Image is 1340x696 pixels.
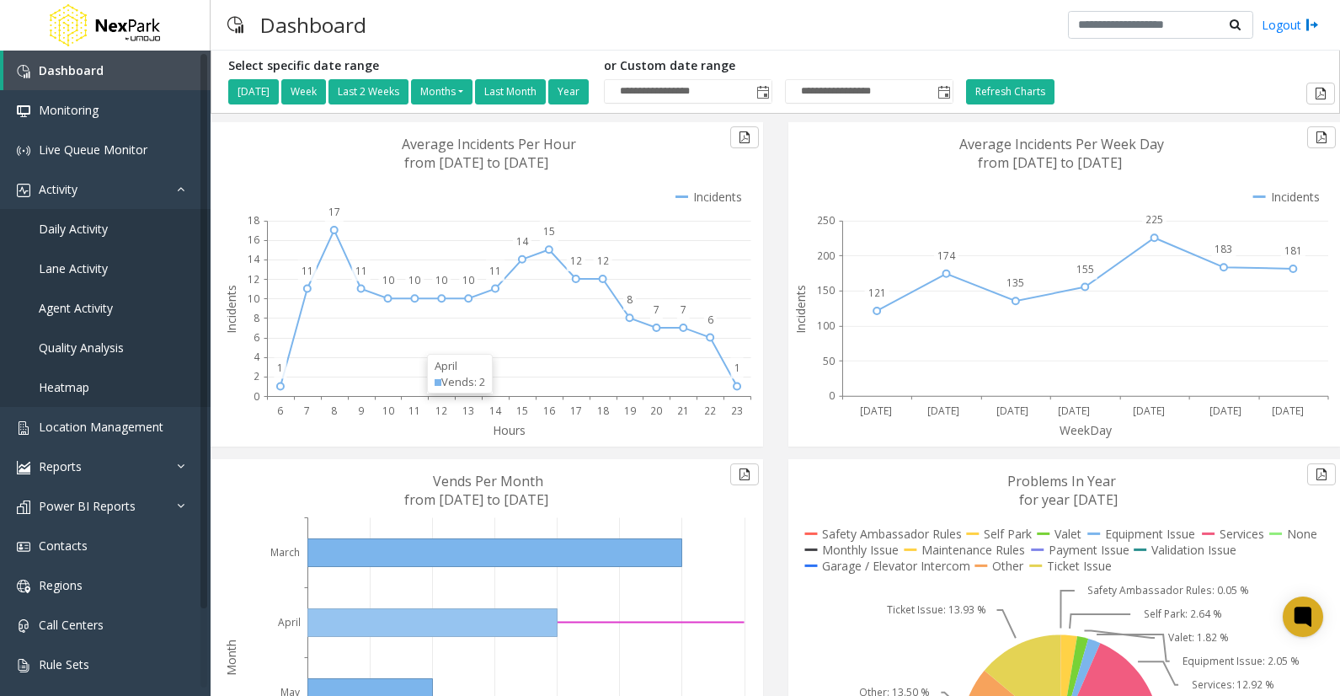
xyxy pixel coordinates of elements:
[516,404,528,418] text: 15
[39,181,77,197] span: Activity
[1076,262,1094,276] text: 155
[829,389,835,404] text: 0
[39,142,147,158] span: Live Queue Monitor
[1262,16,1319,34] a: Logout
[382,273,394,287] text: 10
[959,135,1164,153] text: Average Incidents Per Week Day
[1060,422,1113,438] text: WeekDay
[730,463,759,485] button: Export to pdf
[248,252,260,266] text: 14
[411,79,472,104] button: Months
[817,283,835,297] text: 150
[39,221,108,237] span: Daily Activity
[408,273,420,287] text: 10
[677,404,689,418] text: 21
[39,419,163,435] span: Location Management
[707,313,713,327] text: 6
[39,102,99,118] span: Monitoring
[817,213,835,228] text: 250
[650,404,662,418] text: 20
[435,273,447,287] text: 10
[475,79,546,104] button: Last Month
[887,603,986,618] text: Ticket Issue: 13.93 %
[39,617,104,633] span: Call Centers
[793,285,809,334] text: Incidents
[248,213,259,228] text: 18
[435,404,447,418] text: 12
[1058,404,1090,418] text: [DATE]
[462,273,474,287] text: 10
[382,404,394,418] text: 10
[17,619,30,633] img: 'icon'
[408,404,420,418] text: 11
[1183,655,1300,669] text: Equipment Issue: 2.05 %
[730,126,759,148] button: Export to pdf
[1007,472,1116,490] text: Problems In Year
[731,404,743,418] text: 23
[927,404,959,418] text: [DATE]
[39,300,113,316] span: Agent Activity
[355,264,367,278] text: 11
[934,80,953,104] span: Toggle popup
[277,361,283,375] text: 1
[1145,212,1163,227] text: 225
[489,404,502,418] text: 14
[328,205,340,219] text: 17
[281,79,326,104] button: Week
[248,292,259,306] text: 10
[516,234,529,249] text: 14
[937,249,956,263] text: 174
[278,615,301,629] text: April
[254,311,259,325] text: 8
[681,302,686,317] text: 7
[1132,404,1164,418] text: [DATE]
[627,292,633,307] text: 8
[1272,404,1304,418] text: [DATE]
[358,404,364,418] text: 9
[227,4,243,46] img: pageIcon
[1284,244,1302,258] text: 181
[734,361,740,375] text: 1
[548,79,589,104] button: Year
[17,461,30,474] img: 'icon'
[570,404,582,418] text: 17
[1307,126,1336,148] button: Export to pdf
[3,51,211,90] a: Dashboard
[39,379,89,395] span: Heatmap
[823,354,835,368] text: 50
[1191,678,1274,693] text: Services: 12.92 %
[17,421,30,435] img: 'icon'
[1006,276,1024,290] text: 135
[1307,463,1336,485] button: Export to pdf
[1209,404,1241,418] text: [DATE]
[254,350,260,364] text: 4
[817,319,835,333] text: 100
[39,260,108,276] span: Lane Activity
[252,4,375,46] h3: Dashboard
[248,272,259,286] text: 12
[753,80,771,104] span: Toggle popup
[868,286,885,300] text: 121
[254,389,259,404] text: 0
[570,254,582,268] text: 12
[228,79,279,104] button: [DATE]
[966,79,1054,104] button: Refresh Charts
[39,577,83,593] span: Regions
[996,404,1028,418] text: [DATE]
[435,374,485,390] div: Vends: 2
[223,640,239,676] text: Month
[17,580,30,593] img: 'icon'
[704,404,716,418] text: 22
[248,233,259,247] text: 16
[17,65,30,78] img: 'icon'
[859,404,891,418] text: [DATE]
[1167,631,1228,645] text: Valet: 1.82 %
[331,404,337,418] text: 8
[254,330,259,345] text: 6
[17,659,30,672] img: 'icon'
[39,498,136,514] span: Power BI Reports
[433,472,543,490] text: Vends Per Month
[1019,490,1118,509] text: for year [DATE]
[597,254,609,268] text: 12
[597,404,609,418] text: 18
